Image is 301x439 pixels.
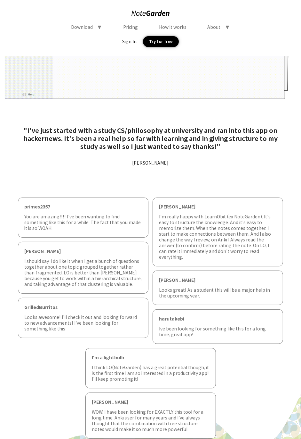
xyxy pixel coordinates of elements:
[92,409,209,432] div: WOW. I have been looking for EXACTLY this tool for a long time. Anki user for many years and I've...
[92,355,209,361] div: I'm a lightbulb
[159,287,276,299] div: Looks great! As a student this will be a major help in the upcoming year.
[123,24,138,30] div: Pricing
[159,277,276,283] div: [PERSON_NAME]
[23,127,279,151] div: "I've just started with a study CS/philosophy at university and ran into this app on hackernews. ...
[92,365,209,382] div: I think LO(NoteGarden) has a great potential though, it is the first time I am so interested in a...
[92,399,209,405] div: [PERSON_NAME]
[159,326,276,337] div: Ive been looking for something like this for a long time, great app!
[159,214,276,260] div: I'm really happy with LearnObit (ex NoteGarden). It's easy to structure the knowledge. And it's e...
[159,316,276,322] div: harutakebi
[23,160,279,166] div: [PERSON_NAME]
[24,248,142,254] div: [PERSON_NAME]
[159,204,276,210] div: [PERSON_NAME]
[143,36,179,47] div: Try for free
[208,24,221,30] div: About
[159,24,186,30] div: How it works
[24,258,142,287] div: I should say, I do like it when I get a bunch of questions together about one topic grouped toget...
[122,39,137,45] div: Sign In
[71,24,93,30] div: Download
[24,314,142,332] div: Looks awesome! I'll check it out and looking forward to new advancements! I've been looking for s...
[24,305,142,310] div: GrilledBurritos
[24,214,142,231] div: You are amazing!!!! I've been wanting to find something like this for a while. The fact that you ...
[24,204,142,210] div: primes2357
